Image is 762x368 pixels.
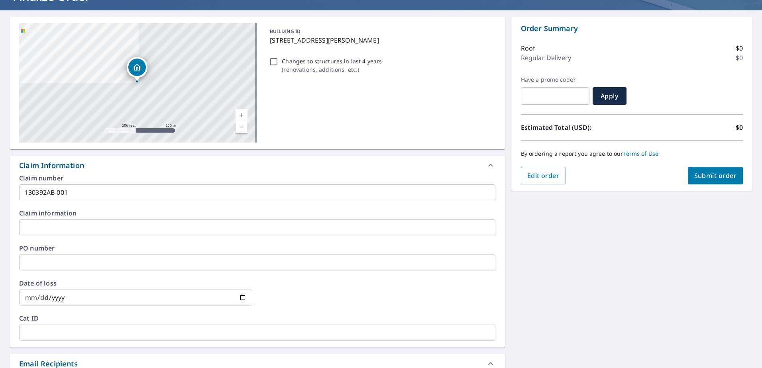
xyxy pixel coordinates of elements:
span: Edit order [527,171,560,180]
p: Order Summary [521,23,743,34]
button: Submit order [688,167,743,184]
label: Cat ID [19,315,495,321]
p: Changes to structures in last 4 years [282,57,382,65]
p: Estimated Total (USD): [521,123,632,132]
p: $0 [736,43,743,53]
button: Apply [593,87,626,105]
p: ( renovations, additions, etc. ) [282,65,382,74]
a: Current Level 17, Zoom In [236,109,247,121]
label: Have a promo code? [521,76,589,83]
button: Edit order [521,167,566,184]
p: Roof [521,43,536,53]
div: Claim Information [19,160,84,171]
div: Dropped pin, building 1, Residential property, 1513 Bradley Ct Hobbs, NM 88240 [127,57,147,82]
p: [STREET_ADDRESS][PERSON_NAME] [270,35,492,45]
p: $0 [736,53,743,63]
span: Apply [599,92,620,100]
p: Regular Delivery [521,53,571,63]
p: $0 [736,123,743,132]
label: Claim information [19,210,495,216]
a: Terms of Use [623,150,659,157]
p: By ordering a report you agree to our [521,150,743,157]
span: Submit order [694,171,737,180]
div: Claim Information [10,156,505,175]
p: BUILDING ID [270,28,300,35]
label: Date of loss [19,280,252,286]
label: Claim number [19,175,495,181]
a: Current Level 17, Zoom Out [236,121,247,133]
label: PO number [19,245,495,251]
